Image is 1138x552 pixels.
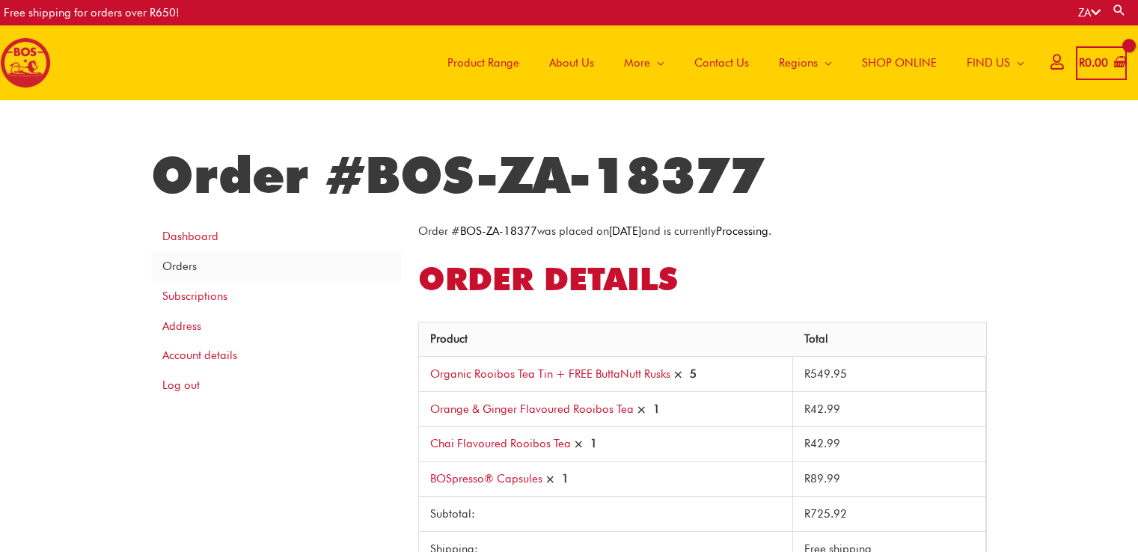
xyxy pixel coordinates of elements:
[609,224,641,238] mark: [DATE]
[793,322,986,357] th: Total
[430,437,571,450] a: Chai Flavoured Rooibos Tea
[967,40,1010,85] span: FIND US
[624,40,650,85] span: More
[432,25,534,100] a: Product Range
[1079,56,1108,70] bdi: 0.00
[804,507,810,521] span: R
[1078,6,1101,19] a: ZA
[679,25,764,100] a: Contact Us
[430,472,542,485] a: BOSpresso® Capsules
[804,472,840,485] bdi: 89.99
[862,40,937,85] span: SHOP ONLINE
[804,437,810,450] span: R
[694,40,749,85] span: Contact Us
[419,496,792,531] th: Subtotal:
[151,311,402,341] a: Address
[418,259,987,300] h2: Order details
[716,224,768,238] mark: Processing
[779,40,818,85] span: Regions
[545,472,569,485] strong: × 1
[151,222,402,401] nav: Account pages
[419,322,792,357] th: Product
[637,402,660,416] strong: × 1
[574,437,597,450] strong: × 1
[609,25,679,100] a: More
[151,252,402,282] a: Orders
[847,25,952,100] a: SHOP ONLINE
[447,40,519,85] span: Product Range
[151,341,402,371] a: Account details
[549,40,594,85] span: About Us
[804,367,810,381] span: R
[151,371,402,401] a: Log out
[804,402,840,416] bdi: 42.99
[534,25,609,100] a: About Us
[804,367,847,381] bdi: 549.95
[1112,3,1127,17] a: Search button
[764,25,847,100] a: Regions
[151,222,402,252] a: Dashboard
[804,402,810,416] span: R
[151,145,987,205] h1: Order #BOS-ZA-18377
[430,367,670,381] a: Organic Rooibos Tea Tin + FREE ButtaNutt Rusks
[804,507,847,521] span: 725.92
[1079,56,1085,70] span: R
[804,437,840,450] bdi: 42.99
[460,224,537,238] mark: BOS-ZA-18377
[430,402,634,416] a: Orange & Ginger Flavoured Rooibos Tea
[673,367,697,381] strong: × 5
[804,472,810,485] span: R
[421,25,1039,100] nav: Site Navigation
[151,281,402,311] a: Subscriptions
[1076,46,1127,80] a: View Shopping Cart, empty
[418,222,987,241] p: Order # was placed on and is currently .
